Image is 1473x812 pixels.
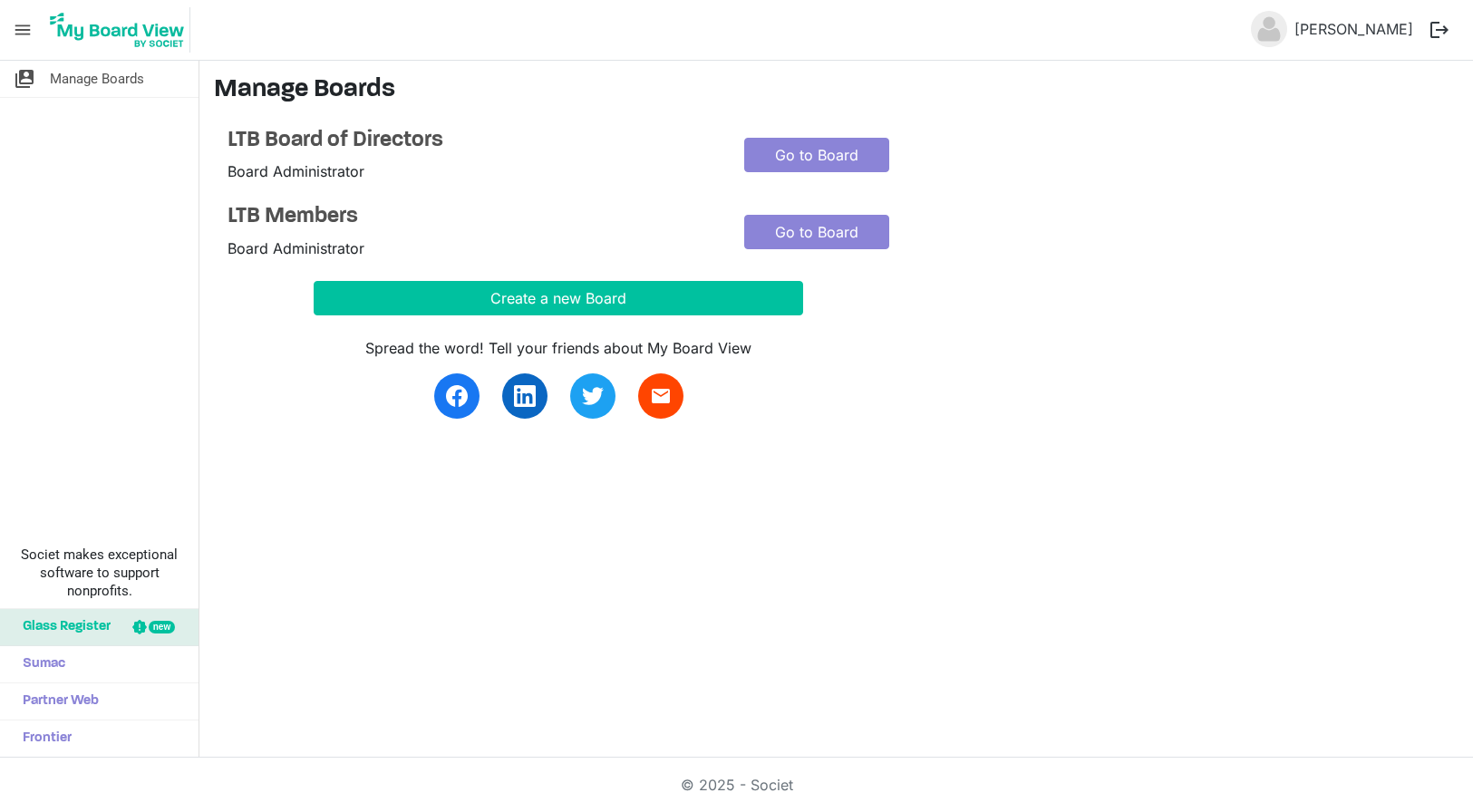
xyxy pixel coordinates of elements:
div: new [149,621,175,633]
span: Societ makes exceptional software to support nonprofits. [8,546,190,600]
button: logout [1420,11,1458,49]
span: email [650,385,672,407]
img: no-profile-picture.svg [1251,11,1287,47]
div: Spread the word! Tell your friends about My Board View [314,337,803,359]
a: email [638,373,683,419]
a: LTB Board of Directors [228,128,717,154]
span: Partner Web [14,683,99,720]
a: Go to Board [744,138,889,172]
span: Sumac [14,646,65,682]
a: LTB Members [228,204,717,230]
span: Glass Register [14,609,111,645]
span: Board Administrator [228,162,364,180]
img: facebook.svg [446,385,468,407]
span: menu [5,13,40,47]
span: Manage Boards [50,61,144,97]
a: [PERSON_NAME] [1287,11,1420,47]
button: Create a new Board [314,281,803,315]
a: © 2025 - Societ [681,776,793,794]
img: linkedin.svg [514,385,536,407]
span: Frontier [14,720,72,757]
span: Board Administrator [228,239,364,257]
img: twitter.svg [582,385,604,407]
h3: Manage Boards [214,75,1458,106]
span: switch_account [14,61,35,97]
a: Go to Board [744,215,889,249]
img: My Board View Logo [44,7,190,53]
a: My Board View Logo [44,7,198,53]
